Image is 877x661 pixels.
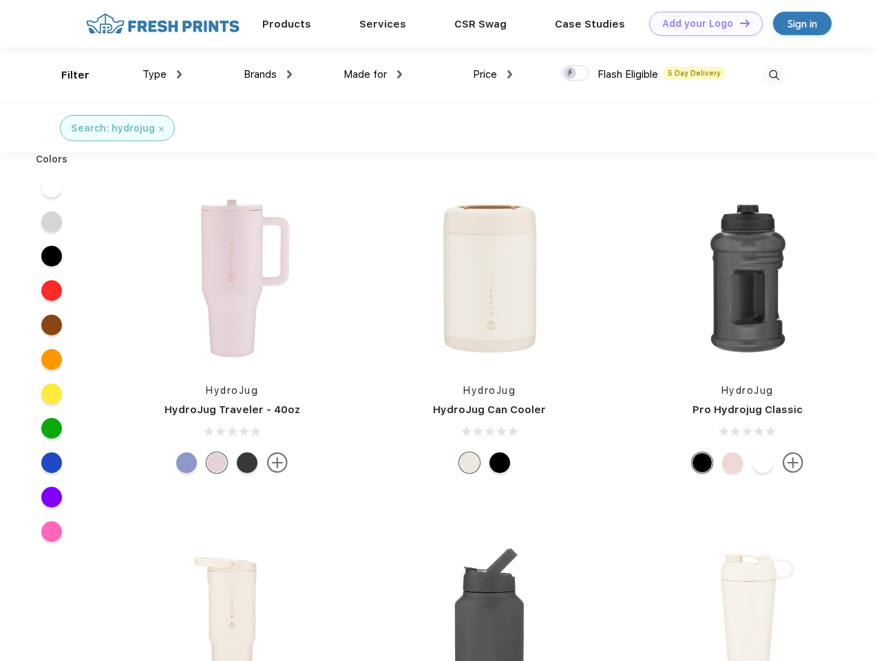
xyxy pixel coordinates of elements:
[763,64,785,87] img: desktop_search.svg
[142,68,167,81] span: Type
[662,18,733,30] div: Add your Logo
[783,452,803,473] img: more.svg
[262,18,311,30] a: Products
[656,187,839,370] img: func=resize&h=266
[176,452,197,473] div: Peri
[206,385,258,396] a: HydroJug
[237,452,257,473] div: Black
[165,403,300,416] a: HydroJug Traveler - 40oz
[61,67,89,83] div: Filter
[598,68,658,81] span: Flash Eligible
[788,16,817,32] div: Sign in
[473,68,497,81] span: Price
[71,121,155,136] div: Search: hydrojug
[207,452,227,473] div: Pink Sand
[433,403,546,416] a: HydroJug Can Cooler
[463,385,516,396] a: HydroJug
[159,127,164,132] img: filter_cancel.svg
[398,187,581,370] img: func=resize&h=266
[721,385,774,396] a: HydroJug
[773,12,832,35] a: Sign in
[287,70,292,78] img: dropdown.png
[752,452,773,473] div: White
[459,452,480,473] div: Cream
[25,152,78,167] div: Colors
[664,67,725,79] span: 5 Day Delivery
[82,12,244,36] img: fo%20logo%202.webp
[244,68,277,81] span: Brands
[397,70,402,78] img: dropdown.png
[177,70,182,78] img: dropdown.png
[489,452,510,473] div: Black
[267,452,288,473] img: more.svg
[722,452,743,473] div: Pink Sand
[140,187,324,370] img: func=resize&h=266
[740,19,750,27] img: DT
[692,452,712,473] div: Black
[507,70,512,78] img: dropdown.png
[344,68,387,81] span: Made for
[693,403,803,416] a: Pro Hydrojug Classic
